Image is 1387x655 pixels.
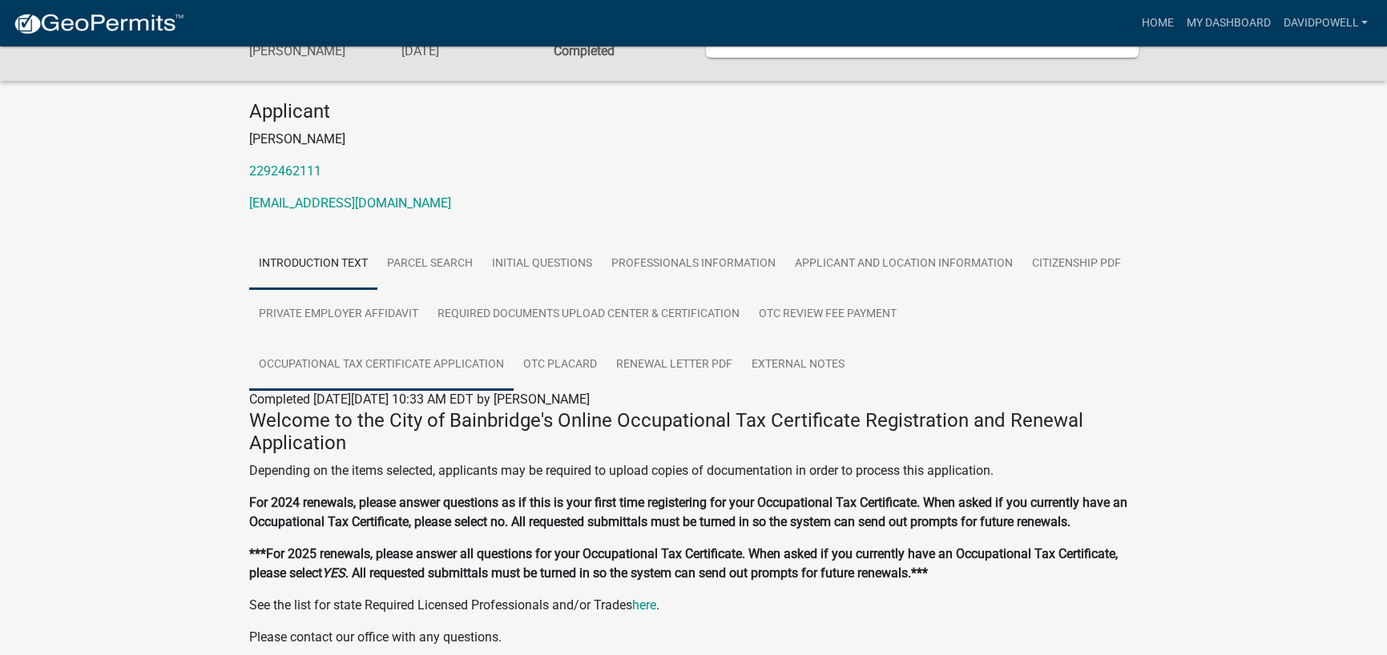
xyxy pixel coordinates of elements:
[514,340,607,391] a: OTC Placard
[401,43,529,58] h6: [DATE]
[249,239,377,290] a: Introduction Text
[607,340,742,391] a: Renewal Letter PDF
[249,546,1118,581] strong: ***For 2025 renewals, please answer all questions for your Occupational Tax Certificate. When ask...
[249,340,514,391] a: Occupational Tax Certificate Application
[249,596,1139,615] p: See the list for state Required Licensed Professionals and/or Trades .
[249,43,377,58] h6: [PERSON_NAME]
[377,239,482,290] a: Parcel search
[1135,8,1179,38] a: Home
[1179,8,1276,38] a: My Dashboard
[249,495,1127,529] strong: For 2024 renewals, please answer questions as if this is your first time registering for your Occ...
[1022,239,1131,290] a: Citizenship PDF
[482,239,602,290] a: Initial Questions
[428,289,749,340] a: Required Documents Upload Center & Certification
[249,100,1139,123] h4: Applicant
[249,289,428,340] a: Private Employer Affidavit
[785,239,1022,290] a: Applicant and Location Information
[345,565,928,581] strong: . All requested submittals must be turned in so the system can send out prompts for future renewa...
[249,409,1139,456] h4: Welcome to the City of Bainbridge's Online Occupational Tax Certificate Registration and Renewal ...
[322,565,345,581] strong: YES
[249,461,1139,480] p: Depending on the items selected, applicants may be required to upload copies of documentation in ...
[249,130,1139,149] p: [PERSON_NAME]
[249,628,1139,647] p: Please contact our office with any questions.
[249,392,590,407] span: Completed [DATE][DATE] 10:33 AM EDT by [PERSON_NAME]
[553,43,614,58] strong: Completed
[249,163,321,179] a: 2292462111
[632,597,656,613] a: here
[249,195,451,211] a: [EMAIL_ADDRESS][DOMAIN_NAME]
[749,289,906,340] a: OTC Review Fee Payment
[1276,8,1374,38] a: davidpowell
[602,239,785,290] a: Professionals Information
[742,340,854,391] a: External Notes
